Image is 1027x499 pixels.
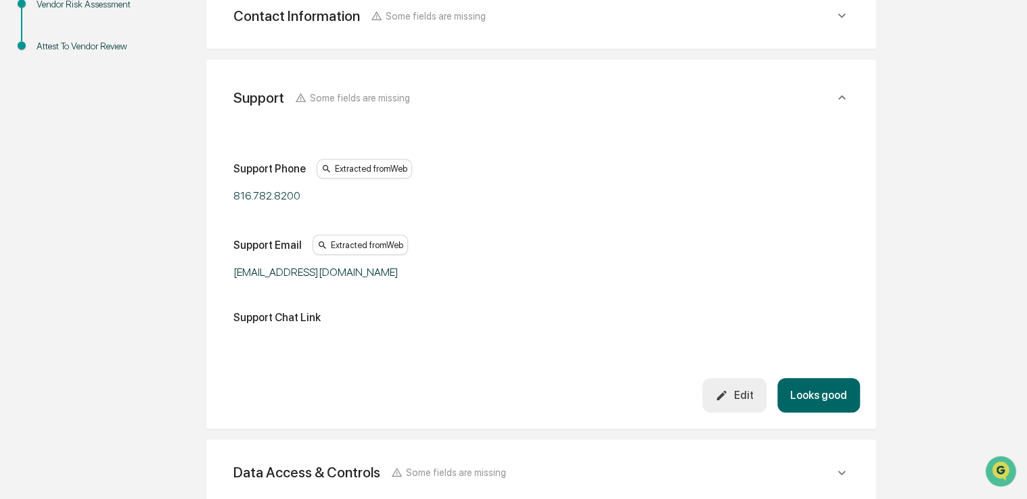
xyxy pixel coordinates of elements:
div: Support [233,89,284,106]
div: We're available if you need us! [61,116,186,127]
a: 🖐️Preclearance [8,234,93,258]
div: Attest To Vendor Review [37,39,147,53]
div: SupportSome fields are missing [223,76,860,120]
span: Some fields are missing [310,92,410,103]
span: Some fields are missing [406,467,506,478]
div: Support Chat Link [233,311,321,324]
iframe: Open customer support [984,454,1020,491]
p: How can we help? [14,28,246,49]
button: See all [210,147,246,163]
div: Start new chat [61,103,222,116]
span: Preclearance [27,239,87,253]
div: Data Access & ControlsSome fields are missing [223,456,860,489]
a: 🗄️Attestations [93,234,173,258]
a: 🔎Data Lookup [8,260,91,284]
img: 1746055101610-c473b297-6a78-478c-a979-82029cc54cd1 [14,103,38,127]
div: Contact Information [233,7,360,24]
div: [EMAIL_ADDRESS][DOMAIN_NAME] [233,266,572,279]
div: Edit [715,389,753,402]
button: Edit [702,378,767,412]
div: Support Email [233,239,302,252]
a: Powered byPylon [95,298,164,308]
span: Attestations [112,239,168,253]
div: Past conversations [14,149,91,160]
span: [PERSON_NAME] [42,183,110,194]
div: Support Phone [233,162,306,175]
img: 8933085812038_c878075ebb4cc5468115_72.jpg [28,103,53,127]
span: Some fields are missing [386,10,486,22]
div: 🗄️ [98,241,109,252]
button: Start new chat [230,107,246,123]
div: Extracted from Web [313,235,408,255]
div: 816.782.8200 [233,189,572,202]
span: • [112,183,117,194]
div: Extracted from Web [317,159,412,179]
div: Data Access & Controls [233,464,380,481]
span: Pylon [135,298,164,308]
div: 🖐️ [14,241,24,252]
div: 🔎 [14,266,24,277]
img: Sigrid Alegria [14,170,35,192]
span: [DATE] [120,183,147,194]
span: Data Lookup [27,265,85,279]
button: Looks good [777,378,860,412]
